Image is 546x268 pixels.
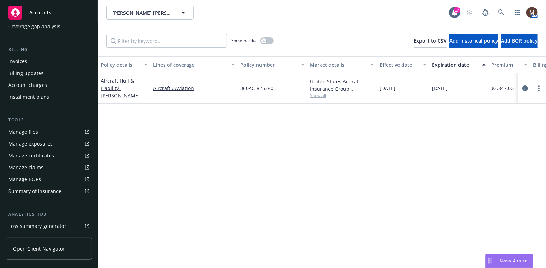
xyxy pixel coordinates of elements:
button: Add BOR policy [501,34,538,48]
span: [DATE] [432,84,448,92]
button: [PERSON_NAME] [PERSON_NAME] [106,6,194,20]
div: Manage BORs [8,174,41,185]
a: Installment plans [6,91,92,103]
div: Effective date [380,61,419,68]
div: Market details [310,61,366,68]
button: Export to CSV [414,34,447,48]
a: Loss summary generator [6,221,92,232]
a: more [535,84,543,92]
button: Policy number [237,56,307,73]
a: Report a Bug [478,6,492,20]
a: Manage claims [6,162,92,173]
div: Coverage gap analysis [8,21,60,32]
span: Nova Assist [500,258,528,264]
span: $3,847.00 [491,84,514,92]
button: Market details [307,56,377,73]
div: Summary of insurance [8,186,61,197]
a: Accounts [6,3,92,22]
a: Summary of insurance [6,186,92,197]
a: Manage files [6,126,92,137]
a: Switch app [510,6,524,20]
span: Add BOR policy [501,37,538,44]
a: Manage exposures [6,138,92,149]
div: Manage files [8,126,38,137]
div: 17 [454,7,460,13]
a: Invoices [6,56,92,67]
a: Manage BORs [6,174,92,185]
span: Add historical policy [449,37,498,44]
a: Aircraft Hull & Liability [101,77,140,106]
button: Add historical policy [449,34,498,48]
div: Account charges [8,80,47,91]
button: Lines of coverage [150,56,237,73]
div: Policy number [240,61,297,68]
div: Invoices [8,56,27,67]
div: Manage claims [8,162,44,173]
a: Account charges [6,80,92,91]
a: Manage certificates [6,150,92,161]
a: Billing updates [6,68,92,79]
span: [PERSON_NAME] [PERSON_NAME] [112,9,173,16]
button: Premium [488,56,530,73]
a: Search [494,6,508,20]
div: Manage certificates [8,150,54,161]
a: Aircraft / Aviation [153,84,235,92]
button: Effective date [377,56,429,73]
a: Start snowing [462,6,476,20]
div: Policy details [101,61,140,68]
span: Show all [310,92,374,98]
button: Nova Assist [485,254,533,268]
div: Tools [6,117,92,124]
img: photo [526,7,538,18]
div: Premium [491,61,520,68]
div: Expiration date [432,61,478,68]
div: United States Aircraft Insurance Group ([GEOGRAPHIC_DATA]), United States Aircraft Insurance Grou... [310,78,374,92]
a: Coverage gap analysis [6,21,92,32]
div: Loss summary generator [8,221,66,232]
div: Manage exposures [8,138,53,149]
div: Billing updates [8,68,44,79]
span: Export to CSV [414,37,447,44]
div: Lines of coverage [153,61,227,68]
div: Drag to move [486,254,494,268]
a: circleInformation [521,84,529,92]
span: Show inactive [231,38,258,44]
button: Expiration date [429,56,488,73]
div: Billing [6,46,92,53]
span: Open Client Navigator [13,245,65,252]
div: Installment plans [8,91,49,103]
span: [DATE] [380,84,395,92]
div: Analytics hub [6,211,92,218]
button: Policy details [98,56,150,73]
span: - [PERSON_NAME] [PERSON_NAME] [101,85,144,106]
span: 360AC-825380 [240,84,273,92]
span: Accounts [29,10,51,15]
input: Filter by keyword... [106,34,227,48]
